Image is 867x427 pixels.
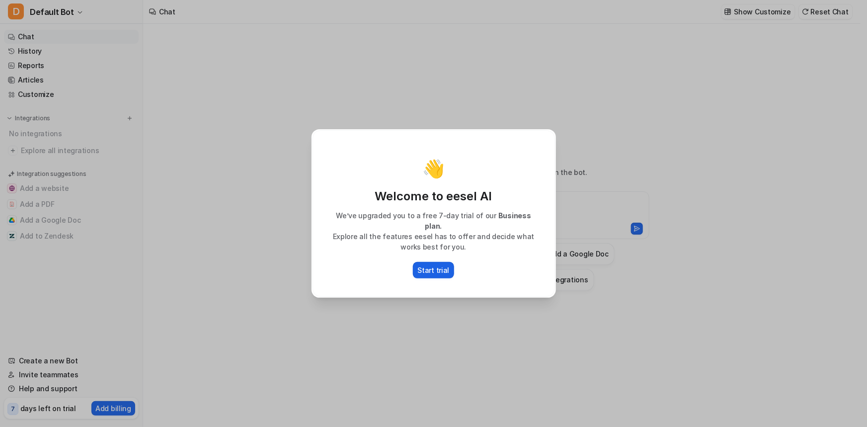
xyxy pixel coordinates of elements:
[418,265,450,275] p: Start trial
[323,231,545,252] p: Explore all the features eesel has to offer and decide what works best for you.
[413,262,455,278] button: Start trial
[323,188,545,204] p: Welcome to eesel AI
[422,159,445,178] p: 👋
[323,210,545,231] p: We’ve upgraded you to a free 7-day trial of our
